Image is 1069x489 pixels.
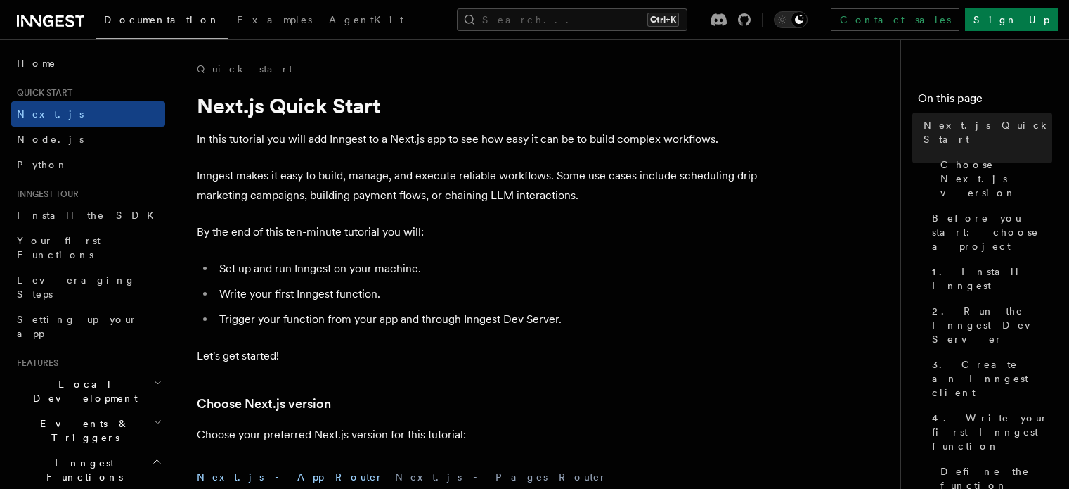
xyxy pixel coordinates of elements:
a: 2. Run the Inngest Dev Server [926,298,1052,352]
a: 3. Create an Inngest client [926,352,1052,405]
a: Documentation [96,4,228,39]
span: Inngest tour [11,189,79,200]
a: Setting up your app [11,307,165,346]
li: Set up and run Inngest on your machine. [215,259,759,279]
a: Install the SDK [11,203,165,228]
a: Next.js Quick Start [918,113,1052,152]
span: Home [17,56,56,70]
span: Inngest Functions [11,456,152,484]
h1: Next.js Quick Start [197,93,759,118]
p: Inngest makes it easy to build, manage, and execute reliable workflows. Some use cases include sc... [197,166,759,205]
span: Events & Triggers [11,417,153,445]
span: AgentKit [329,14,403,25]
p: In this tutorial you will add Inngest to a Next.js app to see how easy it can be to build complex... [197,129,759,149]
a: Home [11,51,165,76]
a: Your first Functions [11,228,165,267]
span: Node.js [17,134,84,145]
span: Leveraging Steps [17,274,136,300]
button: Local Development [11,371,165,411]
span: Python [17,159,68,170]
span: Examples [237,14,312,25]
span: Features [11,357,58,369]
a: Quick start [197,62,292,76]
p: Choose your preferred Next.js version for this tutorial: [197,425,759,445]
p: Let's get started! [197,346,759,366]
span: Next.js [17,108,84,120]
p: By the end of this ten-minute tutorial you will: [197,222,759,242]
span: 1. Install Inngest [932,265,1052,293]
a: 1. Install Inngest [926,259,1052,298]
h4: On this page [918,90,1052,113]
span: Choose Next.js version [940,158,1052,200]
span: Documentation [104,14,220,25]
a: Choose Next.js version [935,152,1052,205]
a: Node.js [11,127,165,152]
span: 3. Create an Inngest client [932,357,1052,400]
a: Before you start: choose a project [926,205,1052,259]
li: Write your first Inngest function. [215,284,759,304]
span: 2. Run the Inngest Dev Server [932,304,1052,346]
a: Python [11,152,165,177]
span: Local Development [11,377,153,405]
li: Trigger your function from your app and through Inngest Dev Server. [215,310,759,329]
a: Leveraging Steps [11,267,165,307]
span: Quick start [11,87,72,99]
a: Contact sales [831,8,959,31]
kbd: Ctrl+K [647,13,679,27]
span: Install the SDK [17,210,162,221]
span: Next.js Quick Start [924,118,1052,146]
a: Sign Up [965,8,1058,31]
span: Before you start: choose a project [932,211,1052,253]
a: Choose Next.js version [197,394,331,414]
a: 4. Write your first Inngest function [926,405,1052,459]
button: Search...Ctrl+K [457,8,687,31]
span: Setting up your app [17,314,138,339]
a: Examples [228,4,320,38]
button: Events & Triggers [11,411,165,450]
span: Your first Functions [17,235,101,260]
a: AgentKit [320,4,412,38]
span: 4. Write your first Inngest function [932,411,1052,453]
a: Next.js [11,101,165,127]
button: Toggle dark mode [774,11,808,28]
